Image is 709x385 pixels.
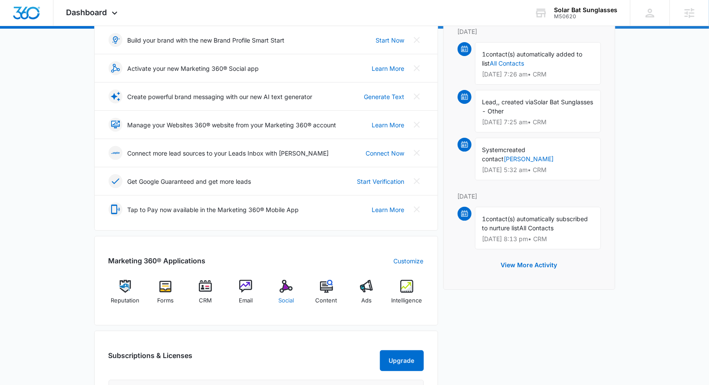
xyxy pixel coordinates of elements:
a: Customize [394,256,424,266]
span: All Contacts [520,224,554,232]
span: Solar Bat Sunglasses - Other [482,98,594,115]
a: Learn More [372,120,405,129]
span: Email [239,296,253,305]
span: Intelligence [392,296,422,305]
p: Create powerful brand messaging with our new AI text generator [128,92,313,101]
p: Activate your new Marketing 360® Social app [128,64,259,73]
button: Close [410,146,424,160]
span: 1 [482,215,486,222]
button: Close [410,61,424,75]
span: contact(s) automatically added to list [482,50,583,67]
p: [DATE] [458,192,601,201]
div: account id [554,13,617,20]
button: Upgrade [380,350,424,371]
p: [DATE] [458,27,601,36]
span: CRM [199,296,212,305]
a: Learn More [372,205,405,214]
a: Generate Text [364,92,405,101]
p: [DATE] 8:13 pm • CRM [482,236,594,242]
button: Close [410,202,424,216]
span: Social [278,296,294,305]
p: Manage your Websites 360® website from your Marketing 360® account [128,120,336,129]
a: Intelligence [390,280,424,311]
span: Reputation [111,296,139,305]
span: Ads [361,296,372,305]
button: Close [410,33,424,47]
a: Ads [350,280,383,311]
a: Reputation [109,280,142,311]
a: Forms [148,280,182,311]
a: Start Verification [357,177,405,186]
a: Start Now [376,36,405,45]
p: Connect more lead sources to your Leads Inbox with [PERSON_NAME] [128,149,329,158]
span: Dashboard [66,8,107,17]
span: created contact [482,146,526,163]
span: Lead, [482,98,498,106]
p: Tap to Pay now available in the Marketing 360® Mobile App [128,205,299,214]
span: , created via [498,98,534,106]
span: 1 [482,50,486,58]
a: Social [270,280,303,311]
span: Content [316,296,337,305]
a: [PERSON_NAME] [504,155,554,163]
p: Build your brand with the new Brand Profile Smart Start [128,36,285,45]
a: CRM [189,280,222,311]
button: Close [410,118,424,132]
span: contact(s) automatically subscribed to nurture list [482,215,588,232]
a: Email [229,280,263,311]
span: System [482,146,504,153]
button: Close [410,90,424,103]
p: [DATE] 7:26 am • CRM [482,71,594,77]
a: Content [310,280,343,311]
p: [DATE] 7:25 am • CRM [482,119,594,125]
button: View More Activity [492,255,566,275]
span: Forms [157,296,174,305]
a: Connect Now [366,149,405,158]
button: Close [410,174,424,188]
h2: Marketing 360® Applications [109,256,206,266]
p: [DATE] 5:32 am • CRM [482,167,594,173]
a: All Contacts [490,60,524,67]
a: Learn More [372,64,405,73]
p: Get Google Guaranteed and get more leads [128,177,251,186]
div: account name [554,7,617,13]
h2: Subscriptions & Licenses [109,350,193,368]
